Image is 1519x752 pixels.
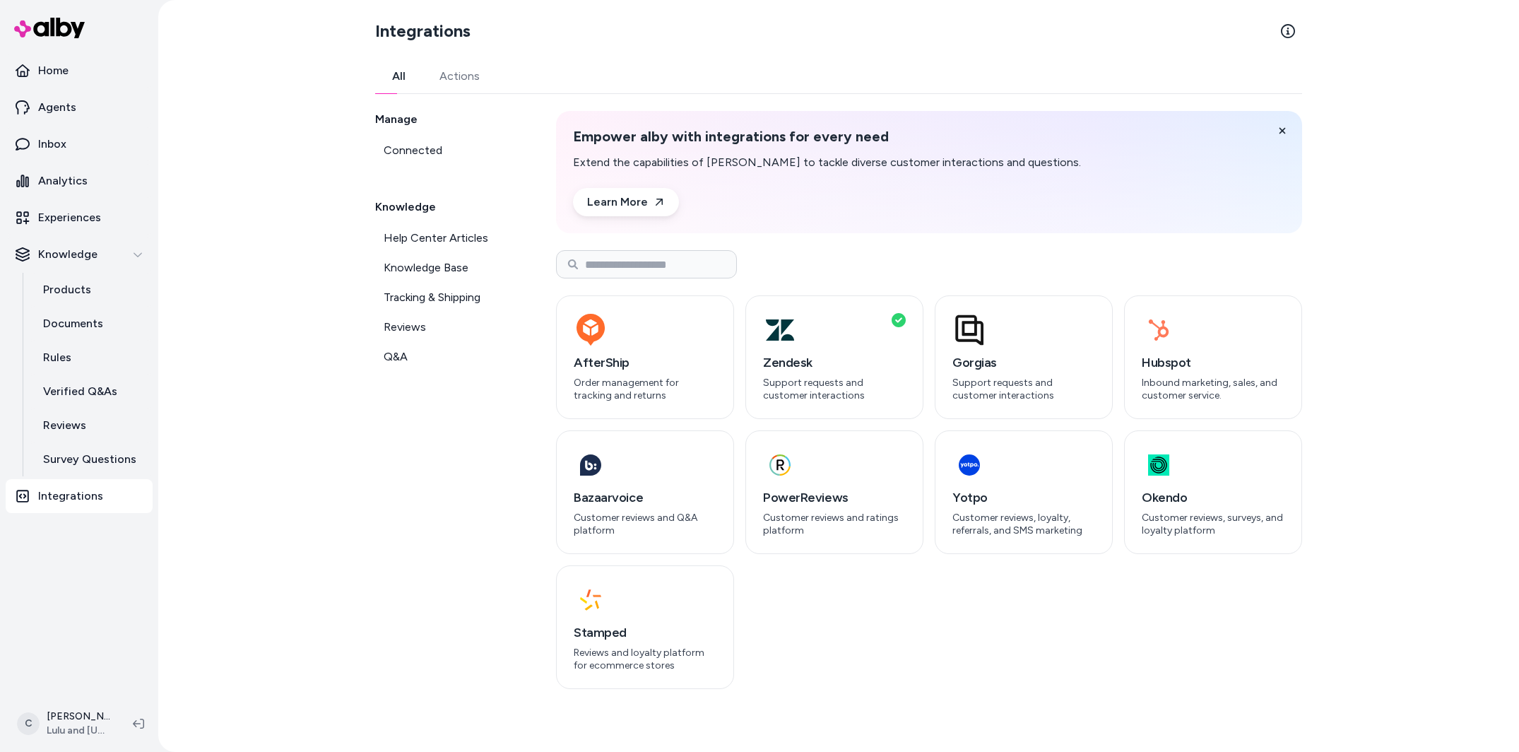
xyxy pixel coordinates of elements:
a: Experiences [6,201,153,235]
span: Knowledge Base [384,259,468,276]
button: OkendoCustomer reviews, surveys, and loyalty platform [1124,430,1302,554]
p: [PERSON_NAME] [47,710,110,724]
p: Customer reviews, loyalty, referrals, and SMS marketing [952,512,1095,536]
a: Agents [6,90,153,124]
h3: Hubspot [1142,353,1284,372]
p: Agents [38,99,76,116]
p: Inbound marketing, sales, and customer service. [1142,377,1284,401]
a: Verified Q&As [29,375,153,409]
a: Analytics [6,164,153,198]
a: Inbox [6,127,153,161]
span: Q&A [384,348,408,365]
img: alby Logo [14,18,85,38]
p: Reviews and loyalty platform for ecommerce stores [574,647,716,671]
h2: Integrations [375,20,471,42]
p: Customer reviews, surveys, and loyalty platform [1142,512,1284,536]
a: Learn More [573,188,679,216]
p: Analytics [38,172,88,189]
button: All [375,59,422,93]
p: Reviews [43,417,86,434]
h3: Zendesk [763,353,906,372]
p: Verified Q&As [43,383,117,400]
p: Order management for tracking and returns [574,377,716,401]
p: Home [38,62,69,79]
p: Documents [43,315,103,332]
button: GorgiasSupport requests and customer interactions [935,295,1113,419]
a: Connected [375,136,522,165]
h3: PowerReviews [763,488,906,507]
h2: Manage [375,111,522,128]
p: Experiences [38,209,101,226]
a: Documents [29,307,153,341]
a: Home [6,54,153,88]
h2: Knowledge [375,199,522,216]
p: Survey Questions [43,451,136,468]
a: Tracking & Shipping [375,283,522,312]
p: Knowledge [38,246,97,263]
span: Lulu and [US_STATE] [47,724,110,738]
h3: Yotpo [952,488,1095,507]
p: Products [43,281,91,298]
span: Connected [384,142,442,159]
button: C[PERSON_NAME]Lulu and [US_STATE] [8,701,122,746]
a: Reviews [29,409,153,442]
button: BazaarvoiceCustomer reviews and Q&A platform [556,430,734,554]
p: Support requests and customer interactions [952,377,1095,401]
span: C [17,712,40,735]
a: Products [29,273,153,307]
button: YotpoCustomer reviews, loyalty, referrals, and SMS marketing [935,430,1113,554]
p: Customer reviews and Q&A platform [574,512,716,536]
h2: Empower alby with integrations for every need [573,128,1081,146]
a: Q&A [375,343,522,371]
a: Knowledge Base [375,254,522,282]
p: Rules [43,349,71,366]
h3: AfterShip [574,353,716,372]
h3: Okendo [1142,488,1284,507]
p: Integrations [38,488,103,505]
p: Extend the capabilities of [PERSON_NAME] to tackle diverse customer interactions and questions. [573,154,1081,171]
a: Survey Questions [29,442,153,476]
p: Customer reviews and ratings platform [763,512,906,536]
button: ZendeskSupport requests and customer interactions [745,295,923,419]
p: Support requests and customer interactions [763,377,906,401]
h3: Gorgias [952,353,1095,372]
button: HubspotInbound marketing, sales, and customer service. [1124,295,1302,419]
button: Knowledge [6,237,153,271]
button: StampedReviews and loyalty platform for ecommerce stores [556,565,734,689]
h3: Stamped [574,623,716,642]
button: PowerReviewsCustomer reviews and ratings platform [745,430,923,554]
h3: Bazaarvoice [574,488,716,507]
a: Reviews [375,313,522,341]
span: Reviews [384,319,426,336]
button: AfterShipOrder management for tracking and returns [556,295,734,419]
button: Actions [422,59,497,93]
span: Tracking & Shipping [384,289,480,306]
p: Inbox [38,136,66,153]
span: Help Center Articles [384,230,488,247]
a: Rules [29,341,153,375]
a: Integrations [6,479,153,513]
a: Help Center Articles [375,224,522,252]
